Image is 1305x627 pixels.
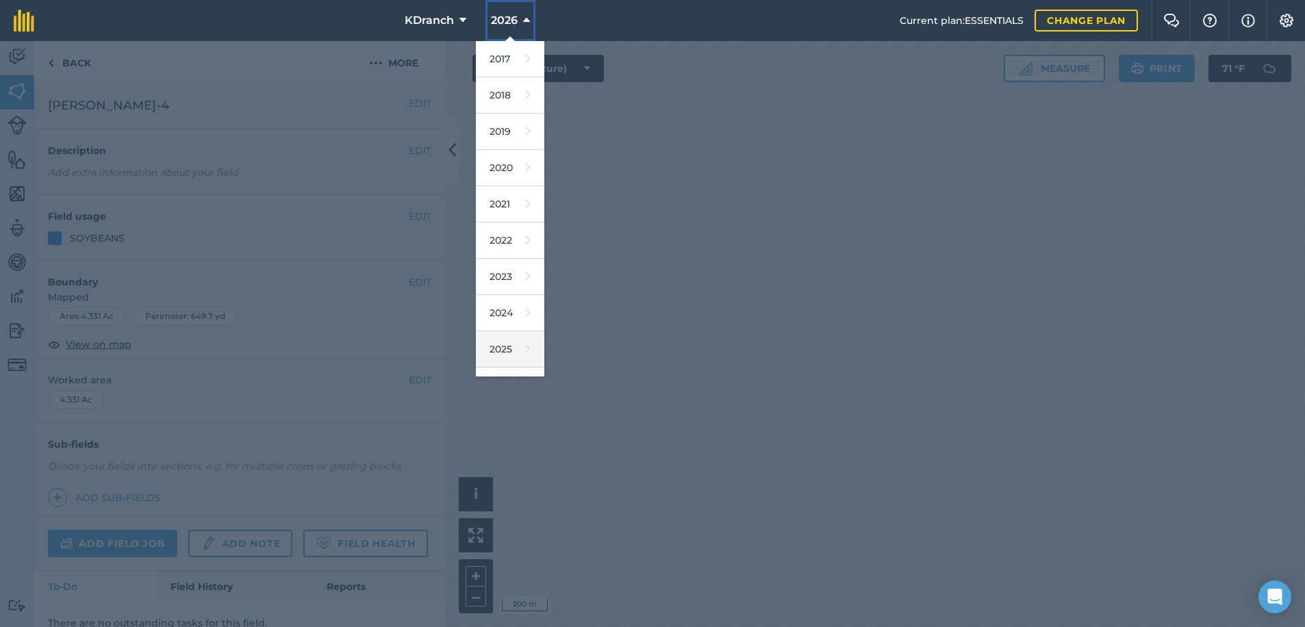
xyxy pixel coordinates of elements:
[476,368,544,404] a: 2026
[476,41,544,77] a: 2017
[1163,14,1180,27] img: Two speech bubbles overlapping with the left bubble in the forefront
[476,222,544,259] a: 2022
[476,77,544,114] a: 2018
[1278,14,1295,27] img: A cog icon
[1258,580,1291,613] div: Open Intercom Messenger
[476,331,544,368] a: 2025
[476,150,544,186] a: 2020
[900,13,1024,28] span: Current plan : ESSENTIALS
[1035,10,1138,31] a: Change plan
[476,114,544,150] a: 2019
[405,12,454,29] span: KDranch
[1241,12,1255,29] img: svg+xml;base64,PHN2ZyB4bWxucz0iaHR0cDovL3d3dy53My5vcmcvMjAwMC9zdmciIHdpZHRoPSIxNyIgaGVpZ2h0PSIxNy...
[476,186,544,222] a: 2021
[476,259,544,295] a: 2023
[476,295,544,331] a: 2024
[491,12,518,29] span: 2026
[14,10,34,31] img: fieldmargin Logo
[1202,14,1218,27] img: A question mark icon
